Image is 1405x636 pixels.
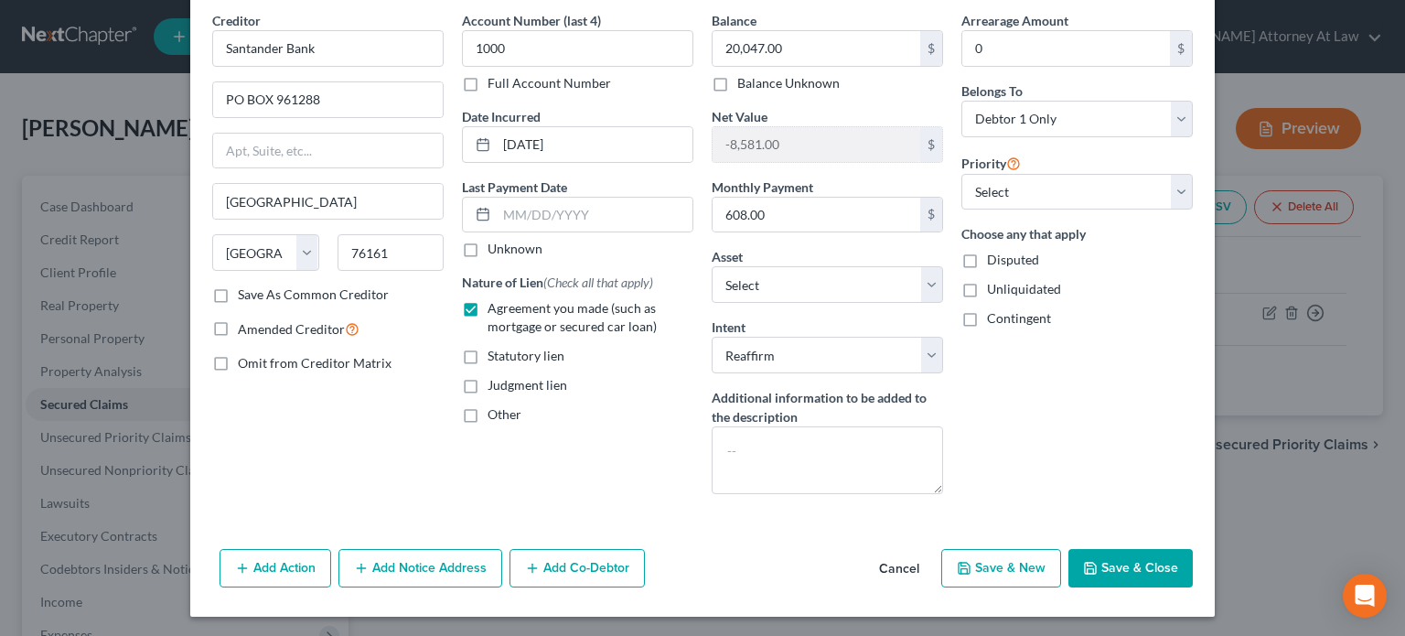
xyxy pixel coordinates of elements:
[1170,31,1192,66] div: $
[509,549,645,587] button: Add Co-Debtor
[1343,574,1387,618] div: Open Intercom Messenger
[497,198,692,232] input: MM/DD/YYYY
[488,348,564,363] span: Statutory lien
[713,198,920,232] input: 0.00
[212,30,444,67] input: Search creditor by name...
[462,30,693,67] input: XXXX
[712,107,767,126] label: Net Value
[987,252,1039,267] span: Disputed
[737,74,840,92] label: Balance Unknown
[213,184,443,219] input: Enter city...
[961,224,1193,243] label: Choose any that apply
[462,107,541,126] label: Date Incurred
[212,13,261,28] span: Creditor
[987,281,1061,296] span: Unliquidated
[712,11,756,30] label: Balance
[488,406,521,422] span: Other
[712,388,943,426] label: Additional information to be added to the description
[712,249,743,264] span: Asset
[864,551,934,587] button: Cancel
[488,377,567,393] span: Judgment lien
[713,31,920,66] input: 0.00
[238,355,391,371] span: Omit from Creditor Matrix
[488,300,657,334] span: Agreement you made (such as mortgage or secured car loan)
[961,83,1023,99] span: Belongs To
[920,127,942,162] div: $
[712,178,813,197] label: Monthly Payment
[962,31,1170,66] input: 0.00
[712,318,745,337] label: Intent
[338,234,445,271] input: Enter zip...
[238,286,389,304] label: Save As Common Creditor
[941,549,1061,587] button: Save & New
[961,152,1021,174] label: Priority
[1068,549,1193,587] button: Save & Close
[238,321,345,337] span: Amended Creditor
[920,198,942,232] div: $
[961,11,1068,30] label: Arrearage Amount
[488,240,542,258] label: Unknown
[920,31,942,66] div: $
[462,11,601,30] label: Account Number (last 4)
[497,127,692,162] input: MM/DD/YYYY
[713,127,920,162] input: 0.00
[213,82,443,117] input: Enter address...
[338,549,502,587] button: Add Notice Address
[987,310,1051,326] span: Contingent
[543,275,653,290] span: (Check all that apply)
[220,549,331,587] button: Add Action
[213,134,443,168] input: Apt, Suite, etc...
[462,178,567,197] label: Last Payment Date
[488,74,611,92] label: Full Account Number
[462,273,653,292] label: Nature of Lien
